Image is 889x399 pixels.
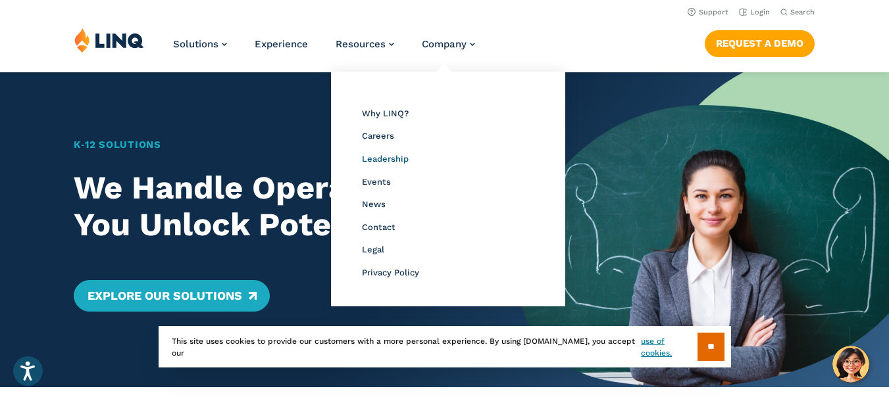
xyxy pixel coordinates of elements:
[362,199,386,209] a: News
[362,154,409,164] a: Leadership
[641,335,697,359] a: use of cookies.
[159,326,731,367] div: This site uses cookies to provide our customers with a more personal experience. By using [DOMAIN...
[362,245,384,254] a: Legal
[336,38,394,50] a: Resources
[362,131,394,141] a: Careers
[74,170,482,243] h2: We Handle Operations. You Unlock Potential.
[362,108,409,118] a: Why LINQ?
[705,30,815,57] a: Request a Demo
[173,38,227,50] a: Solutions
[362,177,391,187] a: Events
[832,346,869,383] button: Hello, have a question? Let’s chat.
[422,38,475,50] a: Company
[790,8,815,16] span: Search
[705,28,815,57] nav: Button Navigation
[519,72,889,387] img: Home Banner
[422,38,467,50] span: Company
[74,28,144,53] img: LINQ | K‑12 Software
[173,28,475,71] nav: Primary Navigation
[74,137,482,153] h1: K‑12 Solutions
[780,7,815,17] button: Open Search Bar
[362,268,419,277] a: Privacy Policy
[255,38,308,50] a: Experience
[362,222,395,232] a: Contact
[688,8,728,16] a: Support
[739,8,770,16] a: Login
[74,280,269,312] a: Explore Our Solutions
[336,38,386,50] span: Resources
[173,38,218,50] span: Solutions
